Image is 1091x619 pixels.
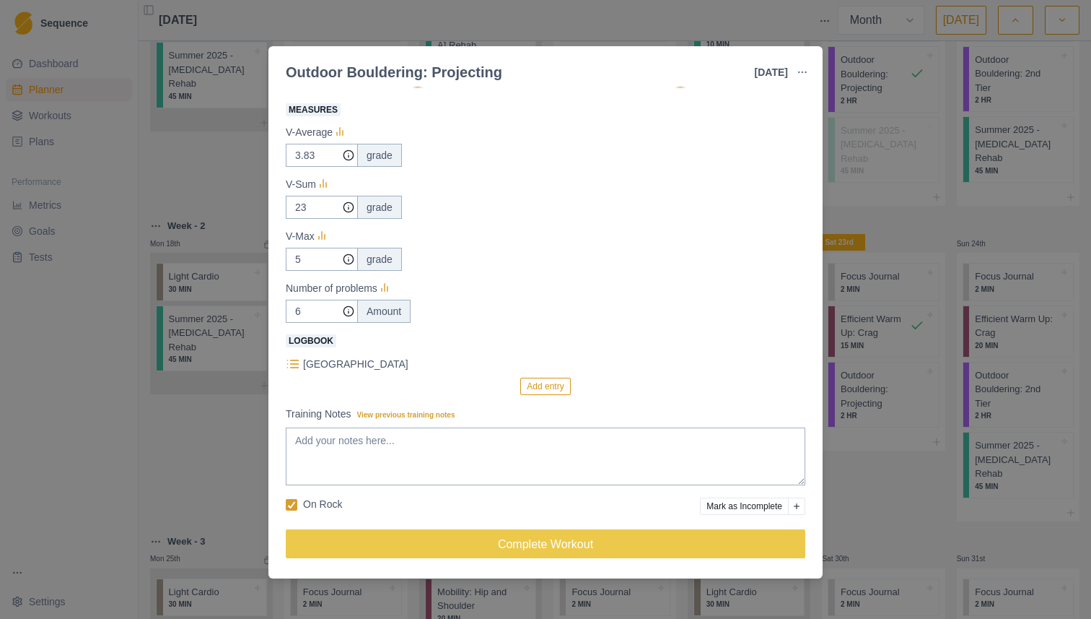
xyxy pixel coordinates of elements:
[286,229,315,244] p: V-Max
[303,497,342,512] p: On Rock
[700,498,789,515] button: Mark as Incomplete
[286,334,336,347] span: Logbook
[286,281,377,296] p: Number of problems
[357,144,402,167] div: grade
[357,411,455,419] span: View previous training notes
[286,177,316,192] p: V-Sum
[286,61,502,83] div: Outdoor Bouldering: Projecting
[303,357,408,372] p: [GEOGRAPHIC_DATA]
[286,407,797,422] label: Training Notes
[788,498,805,515] button: Add reason
[286,103,341,116] span: Measures
[520,378,570,395] button: Add entry
[286,125,333,140] p: V-Average
[357,196,402,219] div: grade
[755,65,788,80] p: [DATE]
[286,529,805,558] button: Complete Workout
[357,300,411,323] div: Amount
[357,248,402,271] div: grade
